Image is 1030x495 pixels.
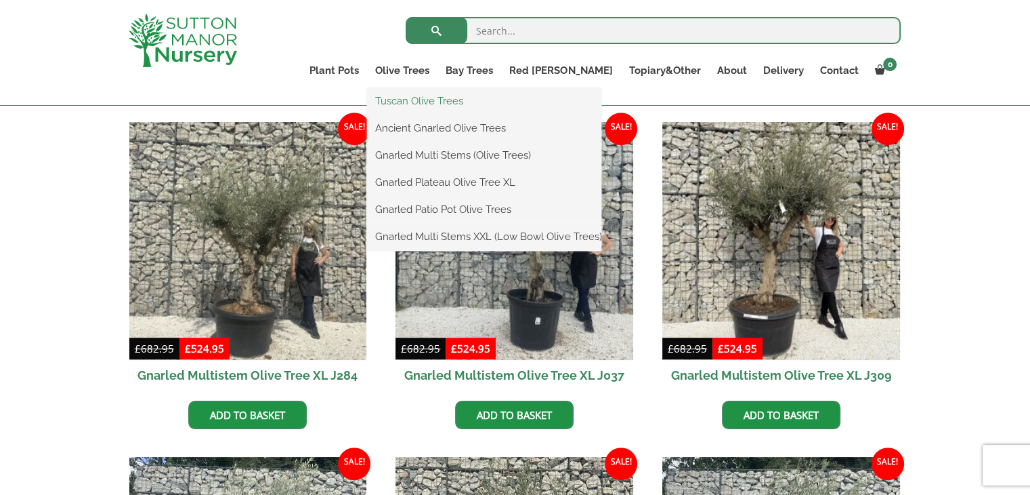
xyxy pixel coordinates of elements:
span: £ [135,342,141,355]
a: Sale! Gnarled Multistem Olive Tree XL J037 [395,122,633,391]
a: Gnarled Multi Stems (Olive Trees) [367,145,601,165]
a: Red [PERSON_NAME] [501,61,620,80]
a: Plant Pots [301,61,367,80]
span: £ [668,342,674,355]
a: Add to basket: “Gnarled Multistem Olive Tree XL J284” [188,401,307,429]
a: Topiary&Other [620,61,708,80]
bdi: 524.95 [718,342,757,355]
a: Add to basket: “Gnarled Multistem Olive Tree XL J309” [722,401,840,429]
span: Sale! [872,448,904,480]
bdi: 682.95 [401,342,440,355]
a: Sale! Gnarled Multistem Olive Tree XL J309 [662,122,900,391]
h2: Gnarled Multistem Olive Tree XL J309 [662,360,900,391]
a: Gnarled Plateau Olive Tree XL [367,172,601,193]
input: Search... [406,17,901,44]
a: Sale! Gnarled Multistem Olive Tree XL J284 [129,122,367,391]
bdi: 524.95 [451,342,490,355]
span: £ [401,342,407,355]
span: £ [451,342,457,355]
a: Tuscan Olive Trees [367,91,601,111]
span: 0 [883,58,897,71]
a: Add to basket: “Gnarled Multistem Olive Tree XL J037” [455,401,574,429]
img: logo [129,14,237,67]
a: Bay Trees [437,61,501,80]
span: Sale! [605,448,637,480]
span: £ [718,342,724,355]
a: About [708,61,754,80]
img: Gnarled Multistem Olive Tree XL J309 [662,122,900,360]
a: Ancient Gnarled Olive Trees [367,118,601,138]
a: Gnarled Patio Pot Olive Trees [367,199,601,220]
span: Sale! [605,113,637,145]
a: Gnarled Multi Stems XXL (Low Bowl Olive Trees) [367,226,601,247]
bdi: 524.95 [185,342,224,355]
span: £ [185,342,191,355]
a: Delivery [754,61,811,80]
bdi: 682.95 [668,342,707,355]
a: Contact [811,61,866,80]
span: Sale! [872,113,904,145]
bdi: 682.95 [135,342,174,355]
span: Sale! [338,113,370,145]
h2: Gnarled Multistem Olive Tree XL J284 [129,360,367,391]
span: Sale! [338,448,370,480]
a: Olive Trees [367,61,437,80]
a: 0 [866,61,901,80]
h2: Gnarled Multistem Olive Tree XL J037 [395,360,633,391]
img: Gnarled Multistem Olive Tree XL J284 [129,122,367,360]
